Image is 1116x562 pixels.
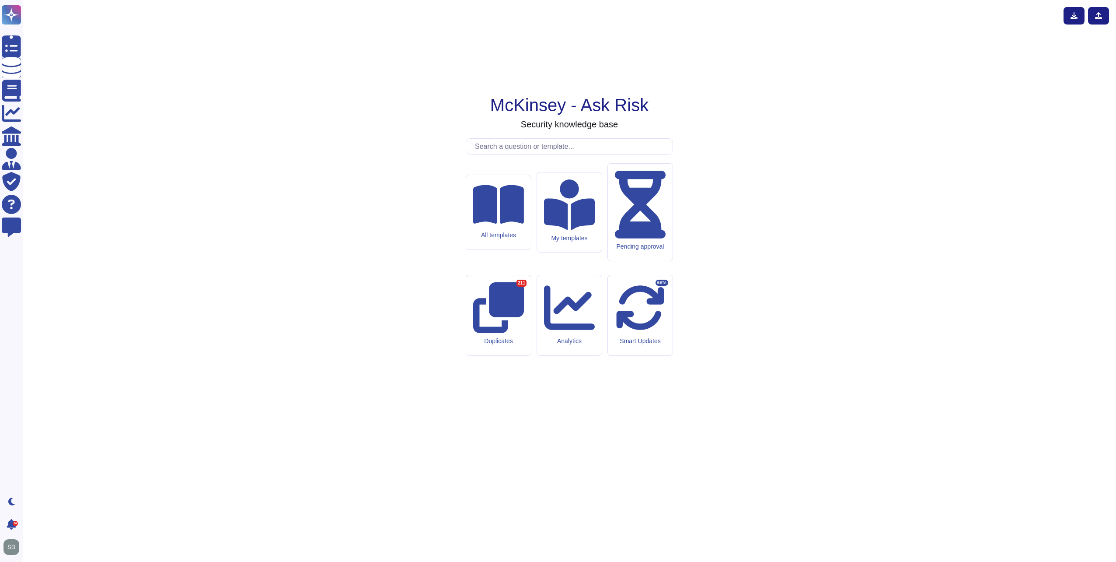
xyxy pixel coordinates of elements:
[2,537,25,557] button: user
[473,337,524,345] div: Duplicates
[615,243,666,250] div: Pending approval
[544,235,595,242] div: My templates
[13,521,18,526] div: 9+
[471,139,673,154] input: Search a question or template...
[516,280,527,287] div: 211
[473,232,524,239] div: All templates
[521,119,618,130] h3: Security knowledge base
[615,337,666,345] div: Smart Updates
[490,95,649,116] h1: McKinsey - Ask Risk
[656,280,668,286] div: BETA
[3,539,19,555] img: user
[544,337,595,345] div: Analytics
